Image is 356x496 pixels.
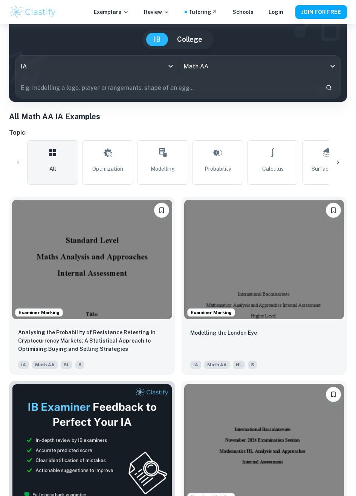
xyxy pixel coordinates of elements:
[32,361,58,369] span: Math AA
[144,8,170,16] p: Review
[312,165,344,173] span: Surface Area
[154,203,169,218] button: Please log in to bookmark exemplars
[9,128,347,137] h6: Topic
[9,197,175,375] a: Examiner MarkingPlease log in to bookmark exemplarsAnalysing the Probability of Resistance Retest...
[94,8,129,16] p: Exemplars
[322,81,335,94] button: Search
[184,200,344,319] img: Math AA IA example thumbnail: Modelling the London Eye
[262,165,284,173] span: Calculus
[9,111,347,122] h1: All Math AA IA Examples
[18,328,166,353] p: Analysing the Probability of Resistance Retesting in Cryptocurrency Markets: A Statistical Approa...
[170,33,210,46] button: College
[327,61,338,71] button: Open
[295,5,347,19] button: JOIN FOR FREE
[92,165,123,173] span: Optimization
[49,165,56,173] span: All
[12,200,172,319] img: Math AA IA example thumbnail: Analysing the Probability of Resistance
[248,361,257,369] span: 5
[269,8,283,16] a: Login
[146,33,168,46] button: IB
[15,56,178,77] div: IA
[61,361,72,369] span: SL
[326,387,341,402] button: Please log in to bookmark exemplars
[18,361,29,369] span: IA
[75,361,84,369] span: 6
[190,329,257,337] p: Modelling the London Eye
[204,361,230,369] span: Math AA
[232,8,254,16] a: Schools
[233,361,245,369] span: HL
[15,77,319,98] input: E.g. modelling a logo, player arrangements, shape of an egg...
[190,361,201,369] span: IA
[205,165,231,173] span: Probability
[9,5,57,20] img: Clastify logo
[151,165,175,173] span: Modelling
[15,309,63,316] span: Examiner Marking
[181,197,347,375] a: Examiner MarkingPlease log in to bookmark exemplarsModelling the London EyeIAMath AAHL5
[188,8,217,16] a: Tutoring
[188,309,235,316] span: Examiner Marking
[326,203,341,218] button: Please log in to bookmark exemplars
